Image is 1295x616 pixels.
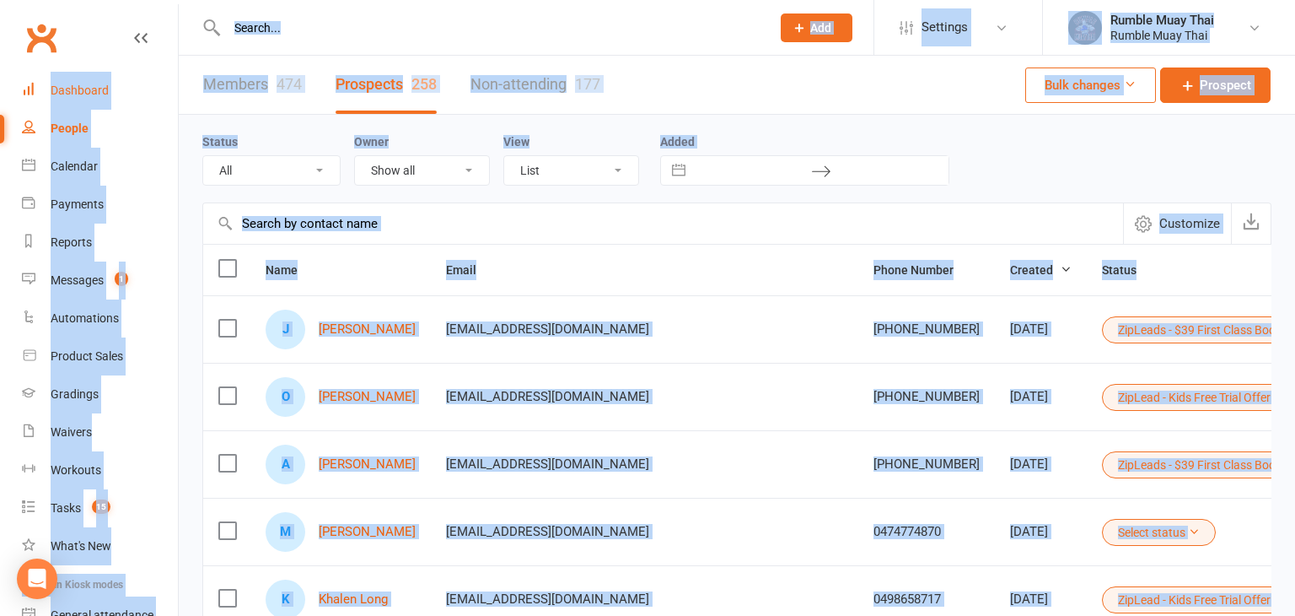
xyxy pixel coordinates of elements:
a: Messages 1 [22,262,178,300]
div: A [266,445,305,484]
img: thumb_image1688088946.png [1068,11,1102,45]
div: What's New [51,539,111,553]
div: Open Intercom Messenger [17,559,57,599]
span: [EMAIL_ADDRESS][DOMAIN_NAME] [446,448,649,480]
div: Gradings [51,387,99,401]
span: [EMAIL_ADDRESS][DOMAIN_NAME] [446,313,649,345]
div: Reports [51,235,92,249]
div: [PHONE_NUMBER] [873,322,980,337]
div: [DATE] [1010,390,1072,404]
div: Product Sales [51,349,123,363]
div: Dashboard [51,84,109,97]
button: Interact with the calendar and add the check-in date for your trip. [664,156,694,185]
input: Search by contact name [203,203,1123,244]
label: View [503,135,529,149]
a: Prospects258 [336,56,437,114]
div: J [266,310,305,349]
span: Name [266,263,316,277]
span: [EMAIL_ADDRESS][DOMAIN_NAME] [446,516,649,548]
a: Non-attending177 [470,56,600,114]
a: [PERSON_NAME] [319,322,416,337]
div: Payments [51,197,104,211]
div: 258 [411,75,437,93]
a: What's New [22,527,178,565]
span: Prospect [1200,75,1251,95]
a: Gradings [22,376,178,413]
div: Workouts [51,463,101,477]
span: 15 [92,500,110,514]
a: Workouts [22,451,178,489]
div: People [51,122,89,135]
span: Status [1102,263,1155,277]
a: Calendar [22,148,178,186]
div: [DATE] [1010,457,1072,472]
a: Reports [22,224,178,262]
div: 0498658717 [873,592,980,607]
label: Owner [354,135,389,149]
button: Bulk changes [1025,68,1156,103]
div: [DATE] [1010,525,1072,539]
div: 0474774870 [873,525,980,539]
div: [DATE] [1010,592,1072,607]
a: Clubworx [20,17,62,59]
button: Status [1102,260,1155,280]
button: Phone Number [873,260,972,280]
div: Calendar [51,159,98,173]
div: Messages [51,273,104,287]
button: Customize [1123,203,1231,244]
a: Tasks 15 [22,489,178,527]
a: Khalen Long [319,592,388,607]
div: Rumble Muay Thai [1110,13,1214,28]
span: [EMAIL_ADDRESS][DOMAIN_NAME] [446,381,649,413]
span: Add [810,21,831,35]
label: Added [660,135,949,149]
a: [PERSON_NAME] [319,390,416,404]
button: Email [446,260,495,280]
a: Members474 [203,56,302,114]
a: Product Sales [22,338,178,376]
div: O [266,377,305,417]
a: Prospect [1160,68,1271,103]
div: Tasks [51,501,81,515]
a: Payments [22,186,178,224]
div: 177 [575,75,600,93]
span: [EMAIL_ADDRESS][DOMAIN_NAME] [446,583,649,615]
button: Name [266,260,316,280]
div: M [266,512,305,552]
span: Settings [922,8,968,46]
div: [DATE] [1010,322,1072,337]
div: Automations [51,311,119,325]
a: People [22,110,178,148]
div: [PHONE_NUMBER] [873,390,980,404]
span: Phone Number [873,263,972,277]
a: [PERSON_NAME] [319,525,416,539]
span: Customize [1159,213,1220,234]
div: 474 [277,75,302,93]
button: Add [781,14,852,42]
input: Search... [222,16,759,40]
a: [PERSON_NAME] [319,457,416,472]
span: Email [446,263,495,277]
button: Select status [1102,519,1216,546]
span: Created [1010,263,1072,277]
button: Created [1010,260,1072,280]
span: 1 [115,272,128,286]
a: Waivers [22,413,178,451]
a: Dashboard [22,72,178,110]
div: [PHONE_NUMBER] [873,457,980,472]
a: Automations [22,300,178,338]
div: Waivers [51,425,92,439]
div: Rumble Muay Thai [1110,28,1214,43]
label: Status [202,135,238,149]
